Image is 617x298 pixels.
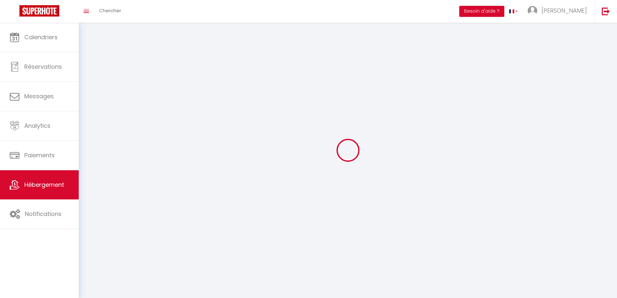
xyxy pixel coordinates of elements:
img: ... [528,6,537,16]
button: Ouvrir le widget de chat LiveChat [5,3,25,22]
button: Besoin d'aide ? [459,6,504,17]
span: Analytics [24,122,51,130]
span: Réservations [24,63,62,71]
span: Notifications [25,210,62,218]
span: Paiements [24,151,55,159]
span: Hébergement [24,181,64,189]
span: Messages [24,92,54,100]
span: Chercher [99,7,121,14]
span: Calendriers [24,33,58,41]
span: [PERSON_NAME] [542,6,587,15]
img: Super Booking [19,5,59,17]
img: logout [602,7,610,15]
